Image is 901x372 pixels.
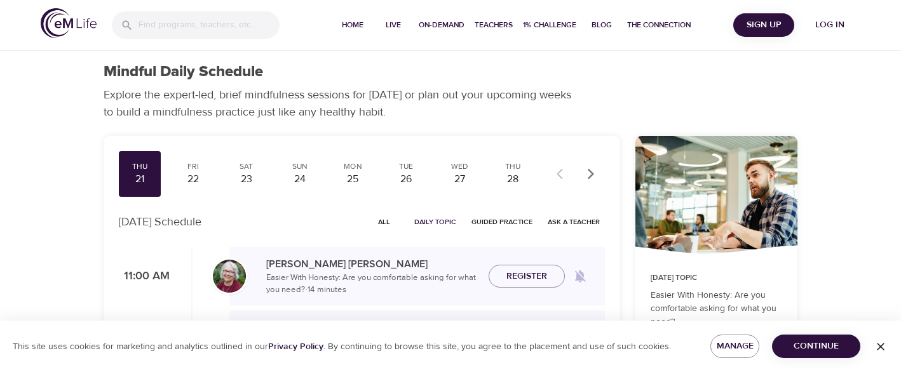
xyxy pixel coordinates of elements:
span: Live [378,18,409,32]
span: Teachers [475,18,513,32]
p: Explore the expert-led, brief mindfulness sessions for [DATE] or plan out your upcoming weeks to ... [104,86,580,121]
div: 26 [390,172,422,187]
img: Bernice_Moore_min.jpg [213,260,246,293]
span: Continue [782,338,850,354]
button: Register [489,265,565,288]
p: Easier With Honesty: Are you comfortable asking for what you need? · 14 minutes [266,272,478,296]
button: Ask a Teacher [543,212,605,232]
p: [DATE] Topic [651,272,782,284]
button: Continue [772,335,860,358]
span: Log in [804,17,855,33]
div: 23 [231,172,262,187]
span: Daily Topic [414,216,456,228]
span: Register [506,269,547,284]
span: Manage [721,338,750,354]
button: Guided Practice [466,212,538,232]
span: 1% Challenge [523,18,576,32]
div: 27 [444,172,475,187]
div: 24 [284,172,316,187]
div: Sat [231,161,262,172]
p: 11:00 AM [119,268,170,285]
div: 21 [124,172,156,187]
button: Manage [710,335,760,358]
span: The Connection [627,18,691,32]
img: logo [41,8,97,38]
span: Home [337,18,368,32]
button: All [363,212,404,232]
span: Blog [586,18,617,32]
button: Log in [799,13,860,37]
div: 22 [177,172,209,187]
span: On-Demand [419,18,464,32]
div: Mon [337,161,369,172]
button: Daily Topic [409,212,461,232]
a: Privacy Policy [268,341,323,352]
span: Sign Up [738,17,789,33]
p: Easier With Honesty: Are you comfortable asking for what you need? [651,289,782,329]
span: Remind me when a class goes live every Thursday at 11:00 AM [565,261,595,291]
span: Guided Practice [471,216,532,228]
span: All [369,216,399,228]
p: [PERSON_NAME] [PERSON_NAME] [266,320,478,335]
div: Sun [284,161,316,172]
div: Wed [444,161,475,172]
button: Sign Up [733,13,794,37]
h1: Mindful Daily Schedule [104,63,263,81]
div: 28 [497,172,529,187]
span: Ask a Teacher [548,216,600,228]
div: 25 [337,172,369,187]
input: Find programs, teachers, etc... [139,11,280,39]
div: Tue [390,161,422,172]
div: Thu [497,161,529,172]
div: Fri [177,161,209,172]
div: Thu [124,161,156,172]
p: [PERSON_NAME] [PERSON_NAME] [266,256,478,272]
p: [DATE] Schedule [119,213,201,230]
